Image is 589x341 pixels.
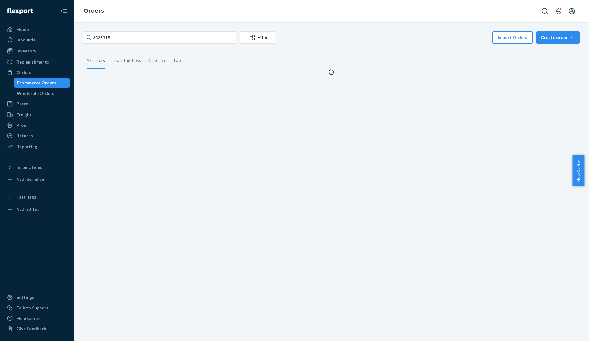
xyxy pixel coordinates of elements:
[17,48,36,54] div: Inventory
[17,112,32,118] div: Freight
[17,207,39,212] div: Add Fast Tag
[572,155,584,186] button: Help Center
[541,34,575,41] div: Create order
[17,80,56,86] div: Ecommerce Orders
[17,144,37,150] div: Reporting
[17,133,33,139] div: Returns
[4,324,70,334] button: Give Feedback
[4,175,70,184] a: Add Integration
[539,5,551,17] button: Open Search Box
[17,122,26,128] div: Prep
[4,99,70,109] a: Parcel
[4,303,70,313] a: Talk to Support
[79,2,109,20] ol: breadcrumbs
[4,25,70,34] a: Home
[58,5,70,17] button: Close Navigation
[148,52,167,68] div: Canceled
[536,31,580,44] button: Create order
[174,52,183,68] div: Late
[240,34,275,41] div: Filter
[17,326,46,332] div: Give Feedback
[17,69,31,76] div: Orders
[83,31,236,44] input: Search orders
[4,313,70,323] a: Help Center
[4,192,70,202] button: Fast Tags
[240,31,275,44] button: Filter
[4,162,70,172] button: Integrations
[4,68,70,77] a: Orders
[4,131,70,141] a: Returns
[4,120,70,130] a: Prep
[566,5,578,17] button: Open account menu
[17,26,29,33] div: Home
[4,293,70,302] a: Settings
[14,78,70,88] a: Ecommerce Orders
[4,142,70,152] a: Reporting
[17,305,48,311] div: Talk to Support
[552,5,564,17] button: Open notifications
[4,204,70,214] a: Add Fast Tag
[83,7,104,14] a: Orders
[17,294,34,300] div: Settings
[17,177,44,182] div: Add Integration
[7,8,33,14] img: Flexport logo
[87,52,105,69] div: All orders
[17,37,35,43] div: Inbounds
[17,90,54,96] div: Wholesale Orders
[17,315,41,321] div: Help Center
[112,52,141,68] div: Invalid address
[4,57,70,67] a: Replenishments
[14,88,70,98] a: Wholesale Orders
[17,194,36,200] div: Fast Tags
[17,59,49,65] div: Replenishments
[4,46,70,56] a: Inventory
[4,110,70,120] a: Freight
[492,31,533,44] button: Import Orders
[4,35,70,45] a: Inbounds
[17,164,42,170] div: Integrations
[17,101,29,107] div: Parcel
